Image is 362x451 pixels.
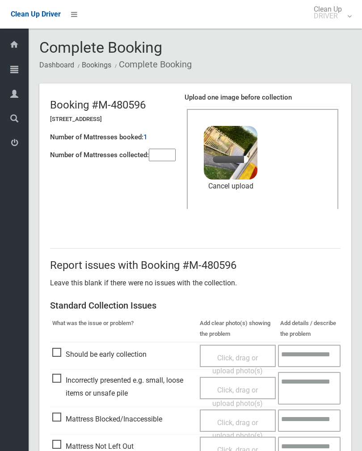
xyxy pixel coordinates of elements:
[50,276,341,290] p: Leave this blank if there were no issues with the collection.
[212,354,263,376] span: Click, drag or upload photo(s)
[309,6,351,19] span: Clean Up
[50,99,176,111] h2: Booking #M-480596
[212,418,263,440] span: Click, drag or upload photo(s)
[11,8,61,21] a: Clean Up Driver
[143,134,147,141] h4: 1
[113,56,192,73] li: Complete Booking
[185,94,341,101] h4: Upload one image before collection
[50,116,176,122] h5: [STREET_ADDRESS]
[50,301,341,310] h3: Standard Collection Issues
[82,61,111,69] a: Bookings
[50,134,143,141] h4: Number of Mattresses booked:
[39,61,74,69] a: Dashboard
[11,10,61,18] span: Clean Up Driver
[314,13,342,19] small: DRIVER
[52,348,147,361] span: Should be early collection
[50,259,341,271] h2: Report issues with Booking #M-480596
[204,180,257,193] a: Cancel upload
[278,316,341,342] th: Add details / describe the problem
[50,316,198,342] th: What was the issue or problem?
[39,38,162,56] span: Complete Booking
[212,386,263,408] span: Click, drag or upload photo(s)
[50,151,149,159] h4: Number of Mattresses collected:
[52,374,195,400] span: Incorrectly presented e.g. small, loose items or unsafe pile
[52,413,162,426] span: Mattress Blocked/Inaccessible
[198,316,278,342] th: Add clear photo(s) showing the problem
